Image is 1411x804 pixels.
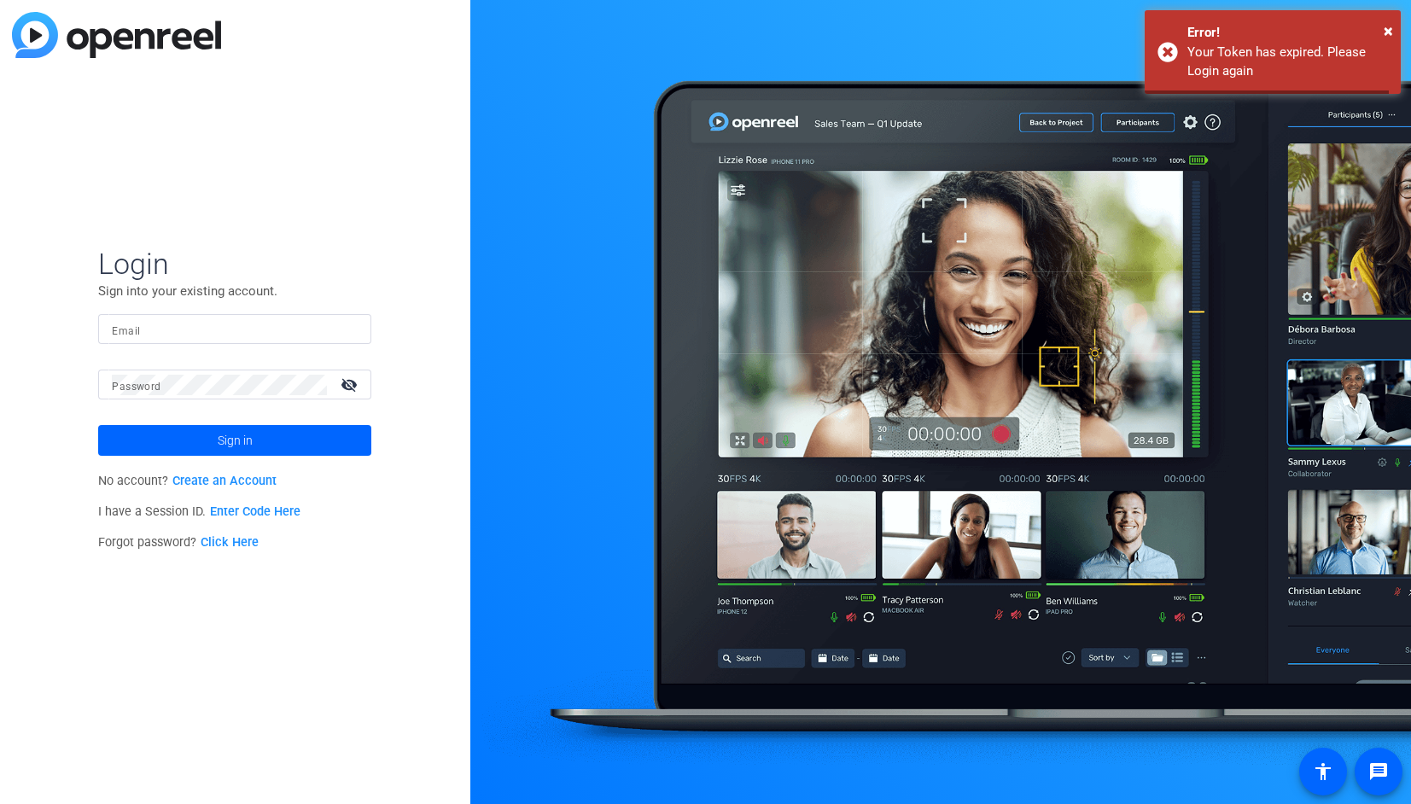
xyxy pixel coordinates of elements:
button: Close [1384,18,1393,44]
mat-label: Password [112,381,160,393]
div: Your Token has expired. Please Login again [1187,43,1388,81]
img: blue-gradient.svg [12,12,221,58]
mat-icon: visibility_off [330,372,371,397]
span: Login [98,246,371,282]
span: Forgot password? [98,535,259,550]
a: Enter Code Here [210,504,300,519]
mat-icon: message [1368,761,1389,782]
span: × [1384,20,1393,41]
a: Create an Account [172,474,277,488]
span: I have a Session ID. [98,504,300,519]
mat-icon: accessibility [1313,761,1333,782]
span: Sign in [218,419,253,462]
p: Sign into your existing account. [98,282,371,300]
a: Click Here [201,535,259,550]
mat-label: Email [112,325,140,337]
button: Sign in [98,425,371,456]
div: Error! [1187,23,1388,43]
span: No account? [98,474,277,488]
input: Enter Email Address [112,319,358,340]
